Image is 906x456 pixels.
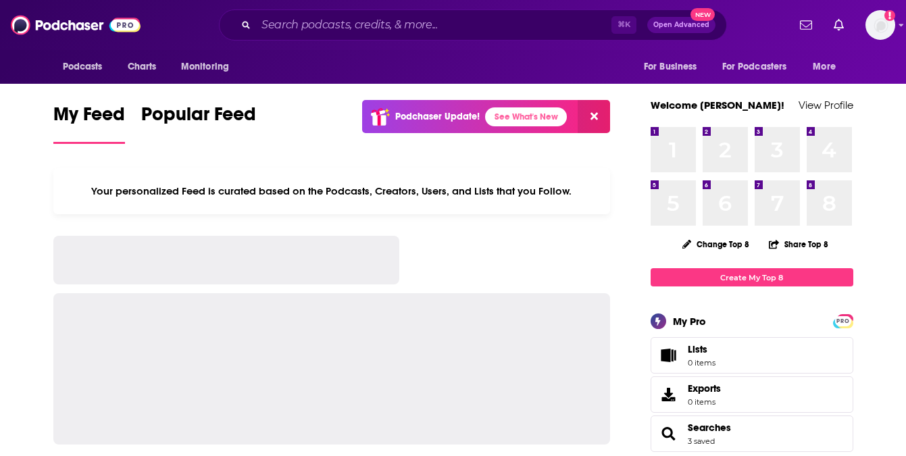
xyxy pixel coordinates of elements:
[11,12,141,38] img: Podchaser - Follow, Share and Rate Podcasts
[53,54,120,80] button: open menu
[655,424,682,443] a: Searches
[803,54,853,80] button: open menu
[653,22,709,28] span: Open Advanced
[688,343,715,355] span: Lists
[828,14,849,36] a: Show notifications dropdown
[63,57,103,76] span: Podcasts
[219,9,727,41] div: Search podcasts, credits, & more...
[128,57,157,76] span: Charts
[722,57,787,76] span: For Podcasters
[795,14,817,36] a: Show notifications dropdown
[688,382,721,395] span: Exports
[256,14,611,36] input: Search podcasts, credits, & more...
[651,415,853,452] span: Searches
[181,57,229,76] span: Monitoring
[634,54,714,80] button: open menu
[690,8,715,21] span: New
[141,103,256,144] a: Popular Feed
[651,376,853,413] a: Exports
[768,231,829,257] button: Share Top 8
[651,99,784,111] a: Welcome [PERSON_NAME]!
[674,236,758,253] button: Change Top 8
[53,103,125,134] span: My Feed
[865,10,895,40] button: Show profile menu
[53,168,611,214] div: Your personalized Feed is curated based on the Podcasts, Creators, Users, and Lists that you Follow.
[655,346,682,365] span: Lists
[673,315,706,328] div: My Pro
[611,16,636,34] span: ⌘ K
[655,385,682,404] span: Exports
[688,397,721,407] span: 0 items
[172,54,247,80] button: open menu
[651,337,853,374] a: Lists
[395,111,480,122] p: Podchaser Update!
[813,57,836,76] span: More
[119,54,165,80] a: Charts
[688,343,707,355] span: Lists
[644,57,697,76] span: For Business
[713,54,807,80] button: open menu
[835,315,851,326] a: PRO
[688,436,715,446] a: 3 saved
[865,10,895,40] img: User Profile
[647,17,715,33] button: Open AdvancedNew
[865,10,895,40] span: Logged in as jackiemayer
[884,10,895,21] svg: Add a profile image
[651,268,853,286] a: Create My Top 8
[799,99,853,111] a: View Profile
[53,103,125,144] a: My Feed
[688,422,731,434] a: Searches
[688,358,715,368] span: 0 items
[485,107,567,126] a: See What's New
[141,103,256,134] span: Popular Feed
